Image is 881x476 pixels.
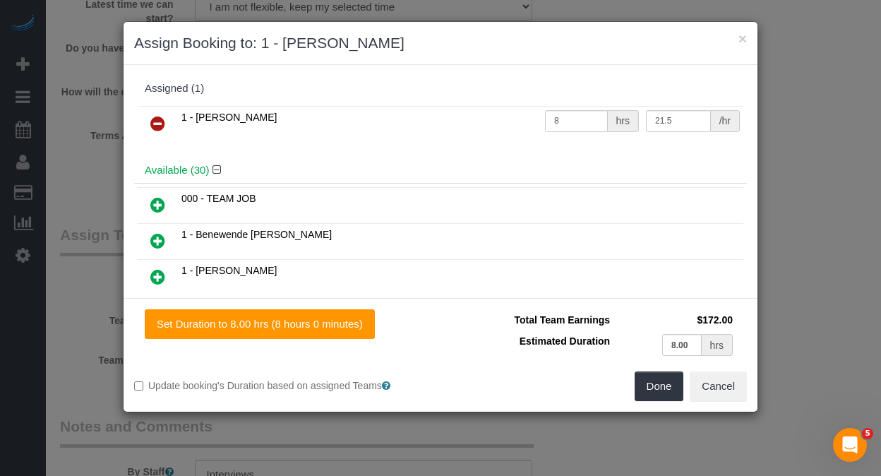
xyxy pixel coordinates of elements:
span: Estimated Duration [520,335,610,347]
h3: Assign Booking to: 1 - [PERSON_NAME] [134,32,747,54]
td: $172.00 [613,309,736,331]
button: × [738,31,747,46]
iframe: Intercom live chat [833,428,867,462]
span: 1 - Benewende [PERSON_NAME] [181,229,332,240]
label: Update booking's Duration based on assigned Teams [134,379,430,393]
td: Total Team Earnings [451,309,613,331]
div: hrs [702,334,733,356]
h4: Available (30) [145,165,736,177]
span: 000 - TEAM JOB [181,193,256,204]
span: 1 - [PERSON_NAME] [181,265,277,276]
div: hrs [608,110,639,132]
span: 5 [862,428,873,439]
span: 1 - [PERSON_NAME] [181,112,277,123]
button: Set Duration to 8.00 hrs (8 hours 0 minutes) [145,309,375,339]
div: Assigned (1) [145,83,736,95]
button: Done [635,371,684,401]
button: Cancel [690,371,747,401]
input: Update booking's Duration based on assigned Teams [134,381,143,391]
div: /hr [711,110,740,132]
